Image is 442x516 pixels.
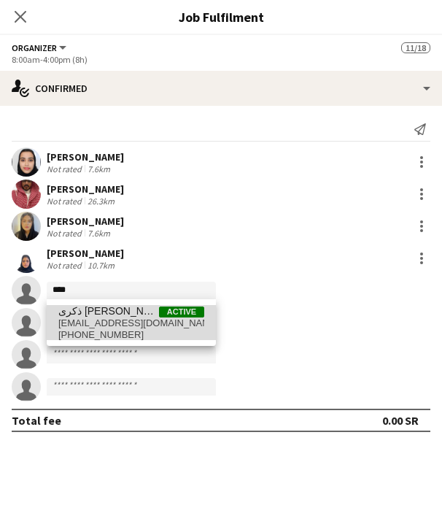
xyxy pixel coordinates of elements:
span: +966532341287 [58,329,204,341]
span: ذكرى حسين علي [58,305,159,317]
div: 7.6km [85,163,113,174]
button: Organizer [12,42,69,53]
div: [PERSON_NAME] [47,215,124,228]
div: Not rated [47,228,85,239]
div: [PERSON_NAME] [47,150,124,163]
div: [PERSON_NAME] [47,182,124,196]
span: 11/18 [401,42,430,53]
div: Not rated [47,163,85,174]
span: Active [159,307,204,317]
div: 7.6km [85,228,113,239]
div: 8:00am-4:00pm (8h) [12,54,430,65]
div: [PERSON_NAME] [47,247,124,260]
span: star19mohammed@gmail.com [58,317,204,329]
div: Not rated [47,260,85,271]
div: 26.3km [85,196,117,207]
div: 10.7km [85,260,117,271]
div: Not rated [47,196,85,207]
div: Total fee [12,413,61,428]
span: Organizer [12,42,57,53]
div: 0.00 SR [382,413,419,428]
